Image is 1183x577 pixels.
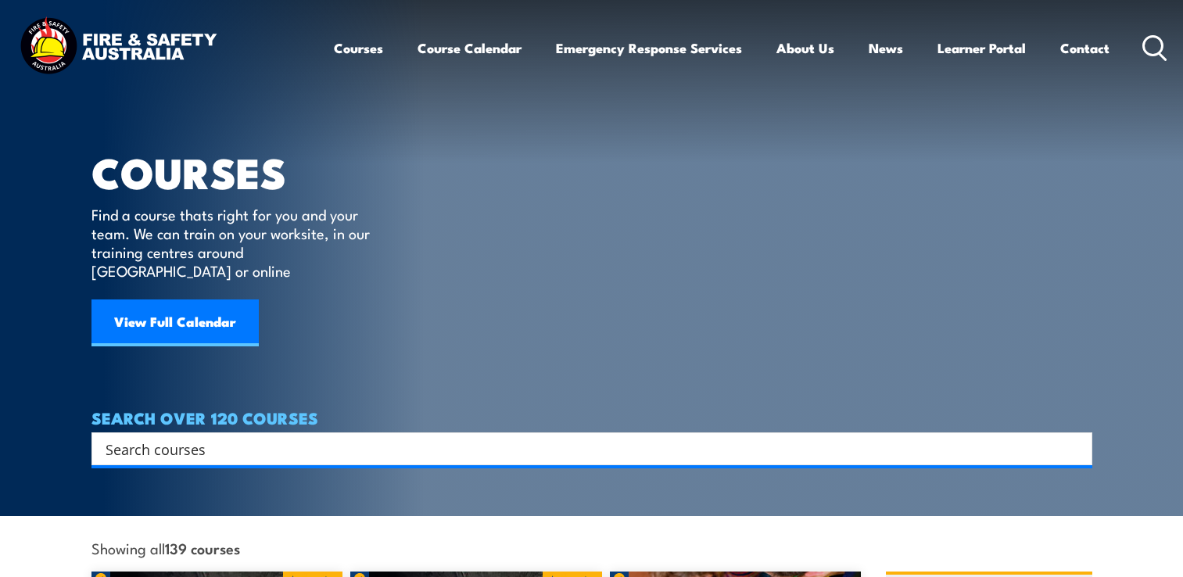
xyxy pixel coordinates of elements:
a: Learner Portal [937,27,1026,69]
p: Find a course thats right for you and your team. We can train on your worksite, in our training c... [91,205,377,280]
strong: 139 courses [165,537,240,558]
h1: COURSES [91,153,393,190]
button: Search magnifier button [1065,438,1087,460]
a: About Us [776,27,834,69]
h4: SEARCH OVER 120 COURSES [91,409,1092,426]
input: Search input [106,437,1058,461]
form: Search form [109,438,1061,460]
a: Emergency Response Services [556,27,742,69]
a: Courses [334,27,383,69]
span: Showing all [91,539,240,556]
a: View Full Calendar [91,299,259,346]
a: Course Calendar [418,27,522,69]
a: Contact [1060,27,1110,69]
a: News [869,27,903,69]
